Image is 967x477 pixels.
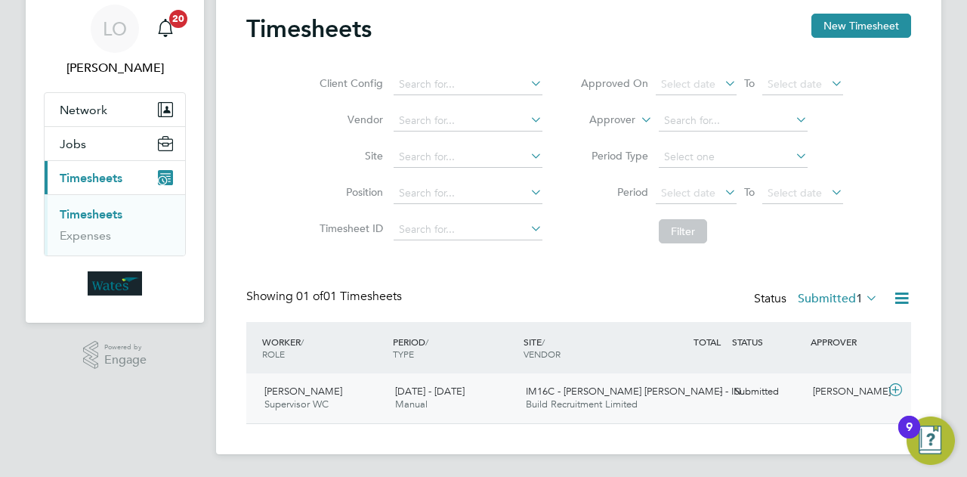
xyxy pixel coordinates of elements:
a: Powered byEngage [83,341,147,370]
label: Submitted [798,291,878,306]
span: LO [103,19,127,39]
span: [PERSON_NAME] [264,385,342,398]
span: Select date [768,77,822,91]
span: Select date [661,77,715,91]
span: [DATE] - [DATE] [395,385,465,398]
a: 20 [150,5,181,53]
div: Timesheets [45,194,185,256]
label: Site [315,149,383,163]
span: 01 of [296,289,323,304]
span: Select date [768,186,822,200]
img: wates-logo-retina.png [88,271,142,296]
button: Timesheets [45,161,185,194]
input: Search for... [394,219,542,240]
div: PERIOD [389,328,520,367]
span: Lauren O'Mara [44,59,186,77]
span: ROLE [262,348,285,360]
span: Supervisor WC [264,398,329,410]
input: Search for... [394,110,542,132]
div: SITE [520,328,650,367]
span: Select date [661,186,715,200]
span: Powered by [104,341,147,354]
label: Client Config [315,76,383,90]
div: APPROVER [807,328,885,355]
label: Approved On [580,76,648,90]
input: Search for... [394,74,542,95]
span: Engage [104,354,147,367]
a: LO[PERSON_NAME] [44,5,186,77]
span: To [740,182,759,202]
button: Filter [659,219,707,243]
div: [PERSON_NAME] [807,379,885,404]
label: Period Type [580,149,648,163]
span: TYPE [393,348,414,360]
span: IM16C - [PERSON_NAME] [PERSON_NAME] - IN… [526,385,751,398]
div: STATUS [728,328,807,355]
div: Submitted [728,379,807,404]
button: Jobs [45,127,185,160]
span: 20 [169,10,187,28]
button: Open Resource Center, 9 new notifications [907,417,955,465]
input: Select one [659,147,808,168]
div: Status [754,289,881,310]
span: TOTAL [694,336,721,348]
span: / [542,336,545,348]
span: Jobs [60,137,86,151]
span: To [740,73,759,93]
button: Network [45,93,185,126]
label: Approver [567,113,635,128]
label: Position [315,185,383,199]
div: 9 [906,427,913,447]
span: / [425,336,428,348]
div: WORKER [258,328,389,367]
div: Showing [246,289,405,305]
div: - [650,379,728,404]
input: Search for... [394,147,542,168]
button: New Timesheet [811,14,911,38]
label: Timesheet ID [315,221,383,235]
label: Vendor [315,113,383,126]
span: 1 [856,291,863,306]
label: Period [580,185,648,199]
input: Search for... [394,183,542,204]
span: Manual [395,398,428,410]
a: Go to home page [44,271,186,296]
span: VENDOR [524,348,561,360]
input: Search for... [659,110,808,132]
span: 01 Timesheets [296,289,402,304]
a: Expenses [60,228,111,243]
span: Build Recruitment Limited [526,398,638,410]
a: Timesheets [60,207,122,221]
h2: Timesheets [246,14,372,44]
span: / [301,336,304,348]
span: Network [60,103,107,117]
span: Timesheets [60,171,122,185]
